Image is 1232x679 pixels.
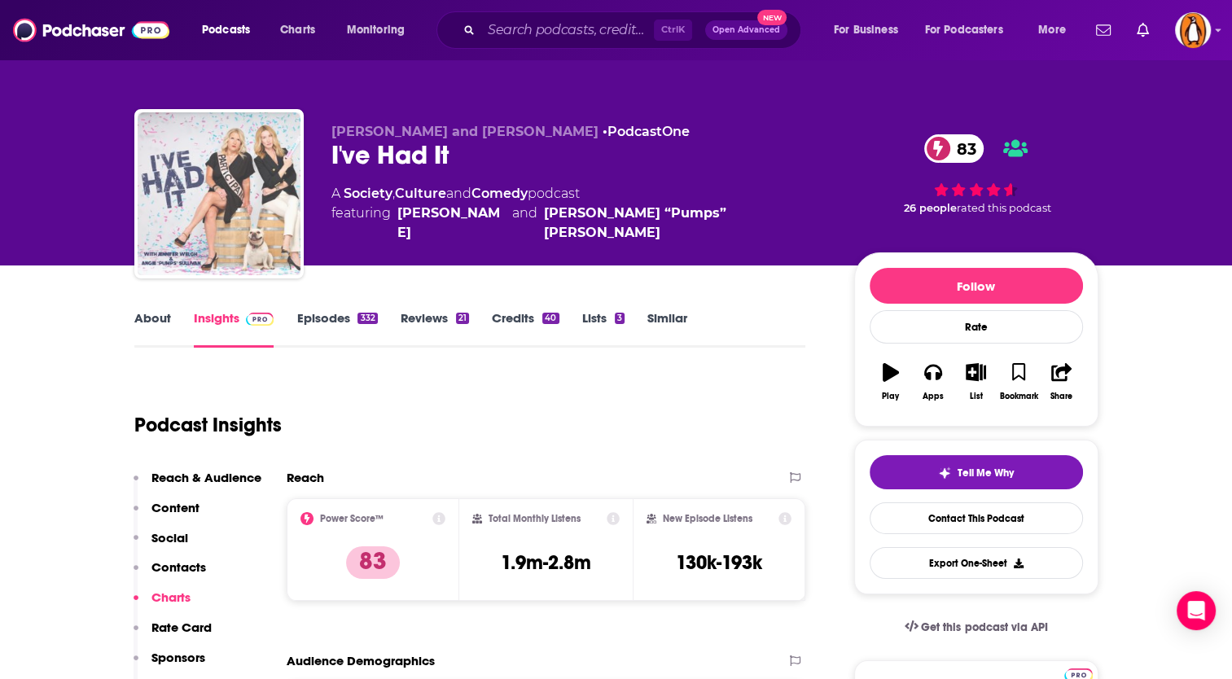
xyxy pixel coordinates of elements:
div: Bookmark [999,392,1037,401]
input: Search podcasts, credits, & more... [481,17,654,43]
button: Show profile menu [1175,12,1211,48]
button: Social [134,530,188,560]
span: 83 [940,134,984,163]
span: Open Advanced [712,26,780,34]
button: open menu [822,17,919,43]
button: open menu [335,17,426,43]
span: For Podcasters [925,19,1003,42]
a: Similar [647,310,687,348]
a: Get this podcast via API [892,607,1061,647]
span: For Business [834,19,898,42]
a: Episodes332 [296,310,377,348]
div: 21 [456,313,469,324]
button: Follow [870,268,1083,304]
img: Podchaser Pro [246,313,274,326]
button: Play [870,353,912,411]
button: List [954,353,997,411]
div: List [970,392,983,401]
button: Contacts [134,559,206,589]
h2: Reach [287,470,324,485]
button: Rate Card [134,620,212,650]
button: open menu [914,17,1027,43]
span: and [446,186,471,201]
div: Share [1050,392,1072,401]
h3: 1.9m-2.8m [501,550,591,575]
img: tell me why sparkle [938,467,951,480]
p: 83 [346,546,400,579]
a: Credits40 [492,310,559,348]
p: Content [151,500,199,515]
div: 83 26 peoplerated this podcast [854,124,1098,225]
span: Podcasts [202,19,250,42]
h2: Power Score™ [320,513,384,524]
div: Open Intercom Messenger [1177,591,1216,630]
a: Comedy [471,186,528,201]
a: Angie “Pumps” Sullivan [544,204,827,243]
div: 40 [542,313,559,324]
a: InsightsPodchaser Pro [194,310,274,348]
span: featuring [331,204,828,243]
div: Play [882,392,899,401]
a: Lists3 [582,310,625,348]
a: Show notifications dropdown [1130,16,1155,44]
a: Contact This Podcast [870,502,1083,534]
div: 3 [615,313,625,324]
a: Reviews21 [401,310,469,348]
span: New [757,10,787,25]
button: Export One-Sheet [870,547,1083,579]
button: Open AdvancedNew [705,20,787,40]
span: • [603,124,690,139]
p: Social [151,530,188,545]
span: Charts [280,19,315,42]
button: tell me why sparkleTell Me Why [870,455,1083,489]
a: 83 [924,134,984,163]
p: Reach & Audience [151,470,261,485]
div: 332 [357,313,377,324]
a: PodcastOne [607,124,690,139]
div: Apps [923,392,944,401]
p: Contacts [151,559,206,575]
span: and [512,204,537,243]
span: Ctrl K [654,20,692,41]
button: Bookmark [997,353,1040,411]
h1: Podcast Insights [134,413,282,437]
button: open menu [1027,17,1086,43]
div: Search podcasts, credits, & more... [452,11,817,49]
button: open menu [191,17,271,43]
span: Get this podcast via API [921,620,1047,634]
a: Charts [270,17,325,43]
button: Charts [134,589,191,620]
div: A podcast [331,184,828,243]
a: Culture [395,186,446,201]
h2: Total Monthly Listens [489,513,581,524]
a: Show notifications dropdown [1090,16,1117,44]
p: Rate Card [151,620,212,635]
img: User Profile [1175,12,1211,48]
button: Share [1040,353,1082,411]
a: Jennifer Welch [397,204,506,243]
h2: New Episode Listens [663,513,752,524]
img: I've Had It [138,112,300,275]
h2: Audience Demographics [287,653,435,668]
span: Logged in as penguin_portfolio [1175,12,1211,48]
span: rated this podcast [957,202,1051,214]
div: Rate [870,310,1083,344]
button: Content [134,500,199,530]
a: About [134,310,171,348]
span: Tell Me Why [958,467,1014,480]
span: 26 people [904,202,957,214]
span: [PERSON_NAME] and [PERSON_NAME] [331,124,598,139]
a: Society [344,186,392,201]
button: Reach & Audience [134,470,261,500]
img: Podchaser - Follow, Share and Rate Podcasts [13,15,169,46]
span: More [1038,19,1066,42]
span: , [392,186,395,201]
p: Sponsors [151,650,205,665]
h3: 130k-193k [676,550,762,575]
p: Charts [151,589,191,605]
span: Monitoring [347,19,405,42]
button: Apps [912,353,954,411]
